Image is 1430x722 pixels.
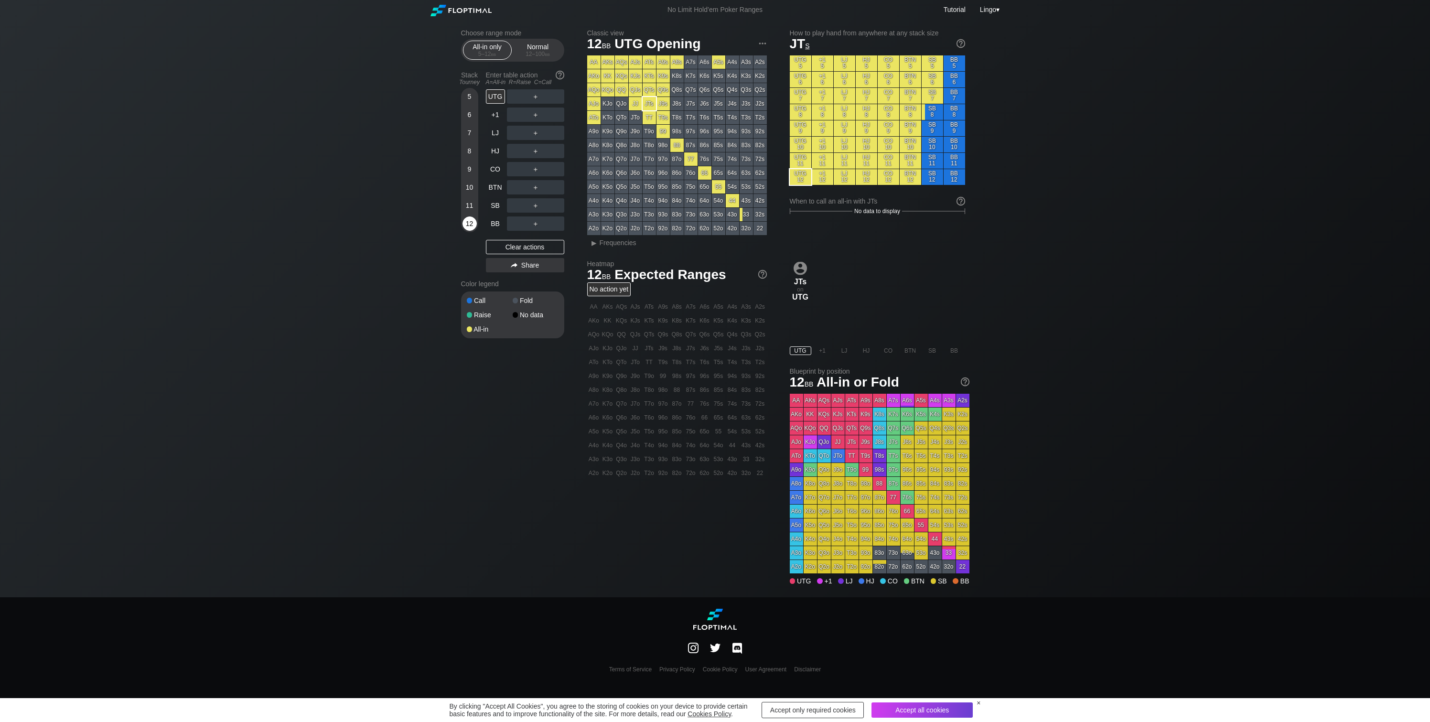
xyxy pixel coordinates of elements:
img: discord.f09ba73b.svg [731,641,744,656]
div: BTN 11 [900,153,921,169]
div: 73s [740,152,753,166]
div: +1 7 [812,88,833,104]
div: J6o [629,166,642,180]
div: 53s [740,180,753,194]
div: T5s [712,111,725,124]
div: HJ 11 [856,153,877,169]
div: 84s [726,139,739,152]
div: AQs [615,55,628,69]
span: No data to display [854,208,900,215]
div: CO 7 [878,88,899,104]
div: K6s [698,69,711,83]
div: J3o [629,208,642,221]
div: HJ 5 [856,55,877,71]
img: help.32db89a4.svg [956,196,966,206]
div: K7o [601,152,614,166]
div: T2o [643,222,656,235]
div: J2o [629,222,642,235]
div: BTN [486,180,505,194]
div: KK [601,69,614,83]
a: Terms of Service [609,666,652,673]
div: Q9o [615,125,628,138]
div: T9s [656,111,670,124]
div: 95o [656,180,670,194]
div: Q6s [698,83,711,97]
div: SB 8 [922,104,943,120]
div: ＋ [507,198,564,213]
div: T2s [753,111,767,124]
div: 54s [726,180,739,194]
div: T7s [684,111,698,124]
div: HJ 12 [856,169,877,185]
div: UTG 11 [790,153,811,169]
div: 64s [726,166,739,180]
div: Q7s [684,83,698,97]
div: 76s [698,152,711,166]
div: BB 9 [944,120,965,136]
div: AJo [587,97,601,110]
div: +1 8 [812,104,833,120]
div: 94s [726,125,739,138]
div: CO 9 [878,120,899,136]
div: 33 [740,208,753,221]
div: T4o [643,194,656,207]
div: UTG 5 [790,55,811,71]
div: 93o [656,208,670,221]
span: bb [491,51,496,57]
div: 98s [670,125,684,138]
div: A4s [726,55,739,69]
div: ＋ [507,89,564,104]
div: AA [587,55,601,69]
div: 43o [726,208,739,221]
div: K8o [601,139,614,152]
div: 62s [753,166,767,180]
div: T3o [643,208,656,221]
div: Raise [467,312,513,318]
div: +1 10 [812,137,833,152]
div: HJ [486,144,505,158]
div: K3s [740,69,753,83]
div: T7o [643,152,656,166]
div: A8o [587,139,601,152]
div: ＋ [507,126,564,140]
div: J5o [629,180,642,194]
div: +1 6 [812,72,833,87]
div: T4s [726,111,739,124]
div: 93s [740,125,753,138]
span: bb [545,51,550,57]
div: LJ 9 [834,120,855,136]
div: J6s [698,97,711,110]
div: BB 8 [944,104,965,120]
div: A9s [656,55,670,69]
div: 97s [684,125,698,138]
div: K9o [601,125,614,138]
div: AKo [587,69,601,83]
div: SB 6 [922,72,943,87]
div: Normal [516,41,560,59]
span: JT [790,36,810,51]
a: Cookie Policy [703,666,738,673]
div: LJ 12 [834,169,855,185]
div: Q4s [726,83,739,97]
div: LJ 5 [834,55,855,71]
div: BTN 9 [900,120,921,136]
img: help.32db89a4.svg [956,38,966,49]
div: 64o [698,194,711,207]
div: CO [486,162,505,176]
div: All-in [467,326,513,333]
div: BTN 6 [900,72,921,87]
div: 84o [670,194,684,207]
div: 53o [712,208,725,221]
div: 97o [656,152,670,166]
h2: Classic view [587,29,767,37]
div: SB 7 [922,88,943,104]
div: T8o [643,139,656,152]
div: J8o [629,139,642,152]
div: BB 5 [944,55,965,71]
div: BB 6 [944,72,965,87]
div: Stack [457,67,482,89]
div: BB 10 [944,137,965,152]
div: All-in only [465,41,509,59]
div: KTs [643,69,656,83]
div: K5o [601,180,614,194]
